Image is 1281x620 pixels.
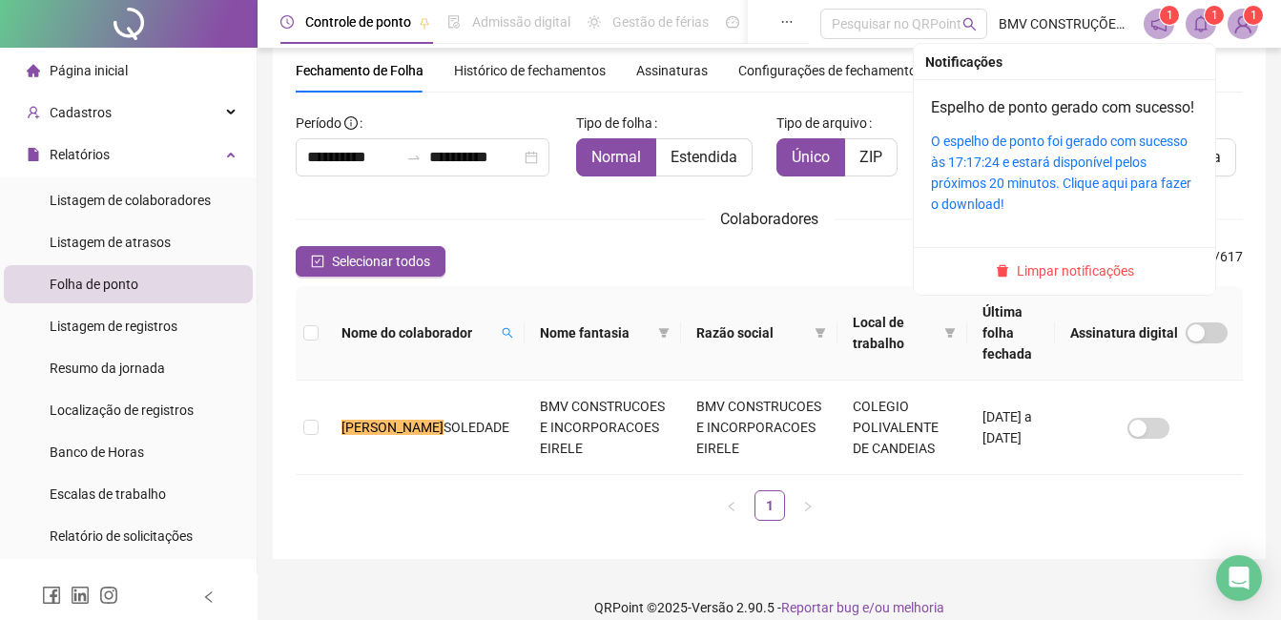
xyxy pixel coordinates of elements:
div: Open Intercom Messenger [1216,555,1262,601]
span: Nome fantasia [540,322,651,343]
span: Limpar notificações [1017,260,1134,281]
span: bell [1192,15,1209,32]
li: Próxima página [793,490,823,521]
span: home [27,64,40,77]
span: user-add [27,106,40,119]
button: Selecionar todos [296,246,445,277]
span: Controle de ponto [305,14,411,30]
span: left [726,501,737,512]
a: Espelho de ponto gerado com sucesso! [931,98,1194,116]
span: Cadastros [50,105,112,120]
a: O espelho de ponto foi gerado com sucesso às 17:17:24 e estará disponível pelos próximos 20 minut... [931,134,1191,212]
span: Tipo de arquivo [776,113,867,134]
span: Listagem de registros [50,319,177,334]
sup: Atualize o seu contato no menu Meus Dados [1244,6,1263,25]
span: Admissão digital [472,14,570,30]
span: facebook [42,586,61,605]
span: right [802,501,814,512]
span: Assinatura digital [1070,322,1178,343]
span: ellipsis [780,15,794,29]
span: file [27,148,40,161]
span: swap-right [406,150,422,165]
span: Gestão de férias [612,14,709,30]
sup: 1 [1205,6,1224,25]
span: filter [654,319,673,347]
span: linkedin [71,586,90,605]
span: 1 [1250,9,1257,22]
span: Banco de Horas [50,444,144,460]
span: Período [296,115,341,131]
mark: [PERSON_NAME] [341,420,444,435]
span: Listagem de atrasos [50,235,171,250]
span: check-square [311,255,324,268]
span: file-done [447,15,461,29]
span: SOLEDADE [444,420,509,435]
span: search [502,327,513,339]
span: Tipo de folha [576,113,652,134]
li: Página anterior [716,490,747,521]
button: left [716,490,747,521]
img: 66634 [1229,10,1257,38]
th: Última folha fechada [967,286,1055,381]
span: filter [811,319,830,347]
div: Notificações [925,52,1204,72]
span: notification [1150,15,1167,32]
span: Histórico de fechamentos [454,63,606,78]
span: to [406,150,422,165]
span: Único [792,148,830,166]
sup: 1 [1160,6,1179,25]
span: Assinaturas [636,64,708,77]
span: Escalas de trabalho [50,486,166,502]
td: BMV CONSTRUCOES E INCORPORACOES EIRELE [525,381,681,475]
button: Limpar notificações [988,259,1142,282]
span: Localização de registros [50,403,194,418]
span: Colaboradores [720,210,818,228]
span: filter [944,327,956,339]
span: info-circle [344,116,358,130]
span: sun [588,15,601,29]
a: 1 [755,491,784,520]
td: BMV CONSTRUCOES E INCORPORACOES EIRELE [681,381,837,475]
span: Página inicial [50,63,128,78]
td: COLEGIO POLIVALENTE DE CANDEIAS [837,381,967,475]
span: Relatório de solicitações [50,528,193,544]
span: Resumo da jornada [50,361,165,376]
span: Listagem de colaboradores [50,193,211,208]
span: BMV CONSTRUÇÕES E INCORPORAÇÕES [999,13,1132,34]
span: dashboard [726,15,739,29]
span: Relatórios [50,147,110,162]
span: Versão [692,600,733,615]
span: ZIP [859,148,882,166]
li: 1 [754,490,785,521]
button: right [793,490,823,521]
span: Configurações de fechamento [738,64,917,77]
span: filter [658,327,670,339]
span: Local de trabalho [853,312,937,354]
span: Reportar bug e/ou melhoria [781,600,944,615]
span: filter [940,308,960,358]
span: Nome do colaborador [341,322,494,343]
td: [DATE] a [DATE] [967,381,1055,475]
span: filter [815,327,826,339]
span: delete [996,264,1009,278]
span: search [962,17,977,31]
span: 1 [1167,9,1173,22]
span: Folha de ponto [50,277,138,292]
span: Selecionar todos [332,251,430,272]
span: Normal [591,148,641,166]
span: clock-circle [280,15,294,29]
span: left [202,590,216,604]
span: instagram [99,586,118,605]
span: search [498,319,517,347]
span: pushpin [419,17,430,29]
span: 1 [1211,9,1218,22]
span: Estendida [671,148,737,166]
span: Fechamento de Folha [296,63,424,78]
span: Razão social [696,322,807,343]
